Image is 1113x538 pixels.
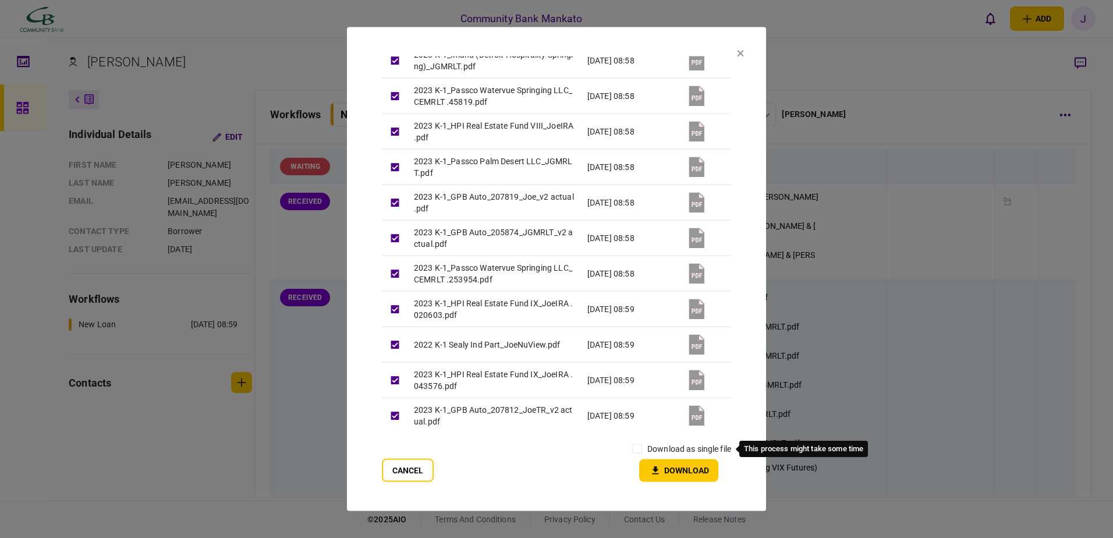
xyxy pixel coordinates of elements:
[408,362,582,398] td: 2023 K-1_HPI Real Estate Fund IX_JoeIRA .043576.pdf
[582,291,679,327] td: [DATE] 08:59
[408,220,582,256] td: 2023 K-1_GPB Auto_205874_JGMRLT_v2 actual.pdf
[582,362,679,398] td: [DATE] 08:59
[408,114,582,149] td: 2023 K-1_HPI Real Estate Fund VIII_JoeIRA.pdf
[408,398,582,434] td: 2023 K-1_GPB Auto_207812_JoeTR_v2 actual.pdf
[582,220,679,256] td: [DATE] 08:58
[582,398,679,434] td: [DATE] 08:59
[582,185,679,220] td: [DATE] 08:58
[582,327,679,362] td: [DATE] 08:59
[582,149,679,185] td: [DATE] 08:58
[408,291,582,327] td: 2023 K-1_HPI Real Estate Fund IX_JoeIRA .020603.pdf
[408,327,582,362] td: 2022 K-1 Sealy Ind Part_JoeNuView.pdf
[408,43,582,78] td: 2023 K-1_Inland (Detroit Hospitality Springing)_JGMRLT.pdf
[408,149,582,185] td: 2023 K-1_Passco Palm Desert LLC_JGMRLT.pdf
[382,458,434,482] button: Cancel
[408,78,582,114] td: 2023 K-1_Passco Watervue Springing LLC_CEMRLT .45819.pdf
[582,43,679,78] td: [DATE] 08:58
[582,256,679,291] td: [DATE] 08:58
[582,114,679,149] td: [DATE] 08:58
[582,78,679,114] td: [DATE] 08:58
[647,443,731,455] label: download as single file
[408,185,582,220] td: 2023 K-1_GPB Auto_207819_Joe_v2 actual.pdf
[408,256,582,291] td: 2023 K-1_Passco Watervue Springing LLC_CEMRLT .253954.pdf
[639,459,718,482] button: Download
